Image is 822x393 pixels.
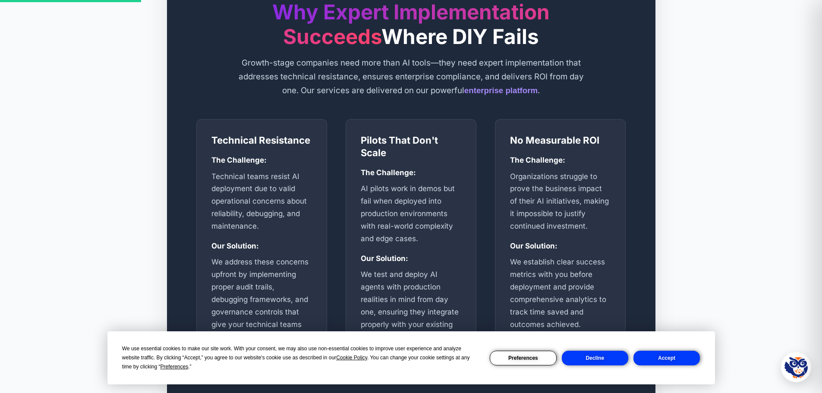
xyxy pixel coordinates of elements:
[361,252,462,265] strong: Our Solution:
[510,154,611,167] strong: The Challenge:
[361,134,462,159] h3: Pilots That Don't Scale
[361,167,462,179] strong: The Challenge:
[161,364,189,370] span: Preferences
[510,240,611,252] strong: Our Solution:
[211,240,312,356] p: We address these concerns upfront by implementing proper audit trails, debugging frameworks, and ...
[361,252,462,343] p: We test and deploy AI agents with production realities in mind from day one, ensuring they integr...
[107,331,715,384] div: Cookie Consent Prompt
[122,344,479,371] div: We use essential cookies to make our site work. With your consent, we may also use non-essential ...
[336,355,367,361] span: Cookie Policy
[211,154,312,233] p: Technical teams resist AI deployment due to valid operational concerns about reliability, debuggi...
[239,56,584,97] p: Growth-stage companies need more than AI tools—they need expert implementation that addresses tec...
[784,355,808,379] img: Hootie - PromptOwl AI Assistant
[211,134,312,147] h3: Technical Resistance
[211,154,312,167] strong: The Challenge:
[464,86,538,95] a: enterprise platform
[510,240,611,331] p: We establish clear success metrics with you before deployment and provide comprehensive analytics...
[490,351,556,365] button: Preferences
[633,351,700,365] button: Accept
[510,154,611,233] p: Organizations struggle to prove the business impact of their AI initiatives, making it impossible...
[361,167,462,245] p: AI pilots work in demos but fail when deployed into production environments with real-world compl...
[562,351,628,365] button: Decline
[211,240,312,252] strong: Our Solution:
[510,134,611,147] h3: No Measurable ROI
